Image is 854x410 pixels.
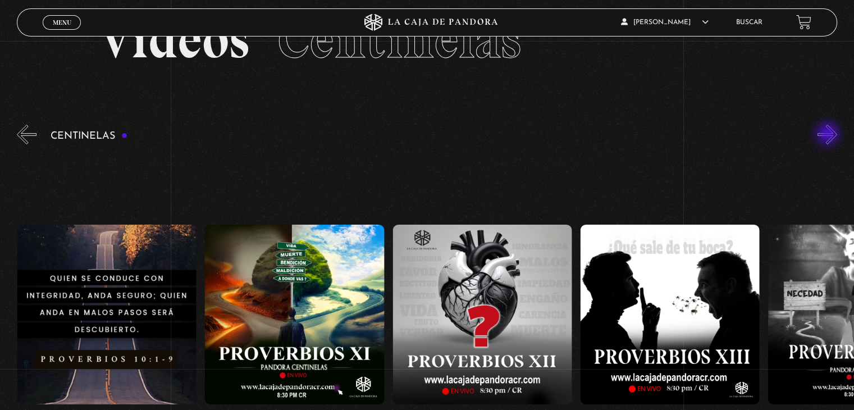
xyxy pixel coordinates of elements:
[99,13,755,66] h2: Videos
[277,7,520,71] span: Centinelas
[51,131,127,142] h3: Centinelas
[736,19,762,26] a: Buscar
[53,19,71,26] span: Menu
[17,125,36,144] button: Previous
[621,19,709,26] span: [PERSON_NAME]
[796,15,811,30] a: View your shopping cart
[818,125,837,144] button: Next
[49,28,75,36] span: Cerrar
